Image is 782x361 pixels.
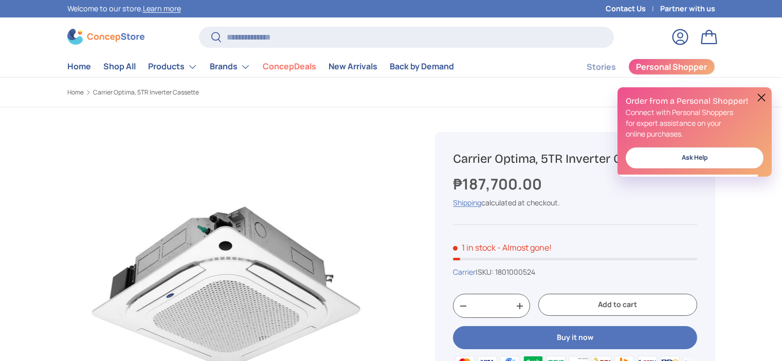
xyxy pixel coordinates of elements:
p: - Almost gone! [497,242,552,253]
img: ConcepStore [67,29,144,45]
p: Connect with Personal Shoppers for expert assistance on your online purchases. [626,107,763,139]
a: Partner with us [660,3,715,14]
nav: Secondary [562,56,715,77]
span: Personal Shopper [636,63,707,71]
h2: Order from a Personal Shopper! [626,96,763,107]
a: Shipping [453,198,481,207]
span: 1 in stock [453,242,496,253]
p: Welcome to our store. [67,3,181,14]
a: Ask Help [626,147,763,168]
summary: Products [142,56,204,77]
a: Products [148,56,197,77]
a: Carrier Optima, 5TR Inverter Cassette [93,89,199,96]
nav: Primary [67,56,454,77]
a: Home [67,89,84,96]
a: New Arrivals [329,56,377,77]
strong: ₱187,700.00 [453,174,544,194]
a: Learn more [143,4,181,13]
span: 1801000524 [495,267,535,277]
a: Carrier [453,267,476,277]
a: Home [67,56,91,77]
a: Brands [210,56,250,77]
a: Personal Shopper [628,59,715,75]
a: ConcepDeals [263,56,316,77]
span: SKU: [478,267,494,277]
nav: Breadcrumbs [67,88,411,97]
a: Contact Us [606,3,660,14]
a: Shop All [103,56,136,77]
a: Stories [587,57,616,77]
h1: Carrier Optima, 5TR Inverter Cassette [453,151,697,167]
div: calculated at checkout. [453,197,697,208]
button: Add to cart [538,294,697,316]
button: Buy it now [453,326,697,349]
span: | [476,267,535,277]
summary: Brands [204,56,257,77]
a: Back by Demand [390,56,454,77]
